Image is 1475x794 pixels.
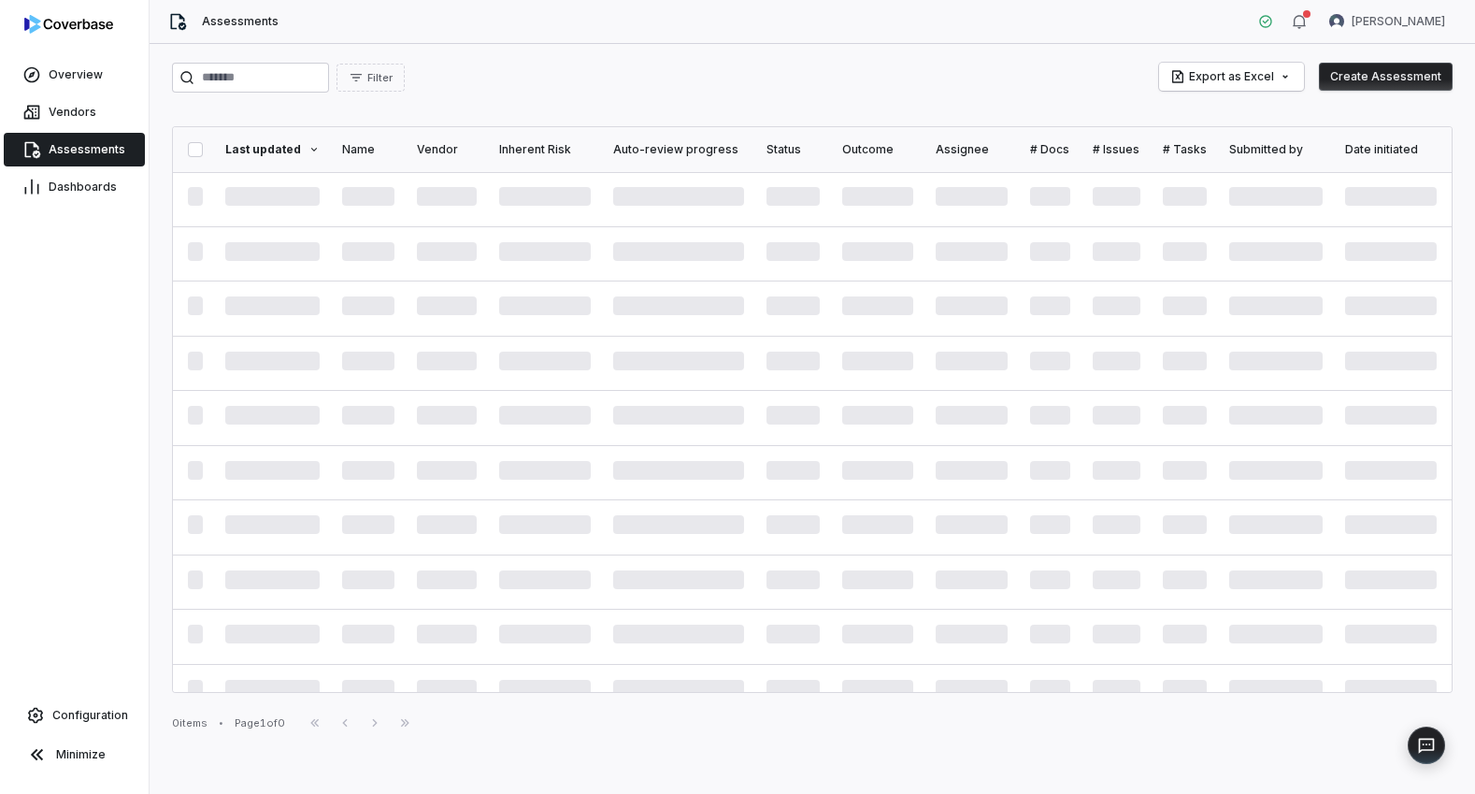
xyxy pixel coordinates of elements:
[56,747,106,762] span: Minimize
[49,105,96,120] span: Vendors
[337,64,405,92] button: Filter
[367,71,393,85] span: Filter
[1093,142,1140,157] div: # Issues
[4,95,145,129] a: Vendors
[1229,142,1322,157] div: Submitted by
[1318,7,1456,36] button: Kim Kambarami avatar[PERSON_NAME]
[225,142,320,157] div: Last updated
[342,142,394,157] div: Name
[1163,142,1208,157] div: # Tasks
[1159,63,1304,91] button: Export as Excel
[235,716,285,730] div: Page 1 of 0
[49,142,125,157] span: Assessments
[1030,142,1070,157] div: # Docs
[52,708,128,723] span: Configuration
[613,142,744,157] div: Auto-review progress
[7,736,141,773] button: Minimize
[1345,142,1437,157] div: Date initiated
[499,142,590,157] div: Inherent Risk
[4,133,145,166] a: Assessments
[4,170,145,204] a: Dashboards
[936,142,1008,157] div: Assignee
[4,58,145,92] a: Overview
[1319,63,1453,91] button: Create Assessment
[219,716,223,729] div: •
[7,699,141,732] a: Configuration
[1329,14,1344,29] img: Kim Kambarami avatar
[766,142,821,157] div: Status
[1352,14,1445,29] span: [PERSON_NAME]
[49,67,103,82] span: Overview
[172,716,208,730] div: 0 items
[202,14,279,29] span: Assessments
[24,15,113,34] img: logo-D7KZi-bG.svg
[842,142,912,157] div: Outcome
[49,180,117,195] span: Dashboards
[417,142,478,157] div: Vendor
